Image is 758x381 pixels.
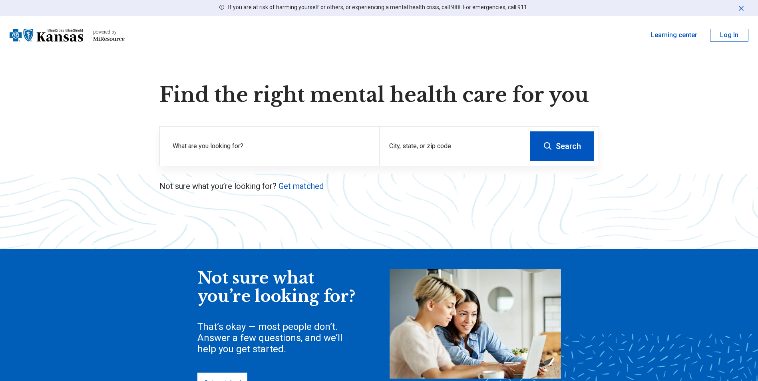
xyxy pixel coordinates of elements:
[10,26,83,45] img: Blue Cross Blue Shield Kansas
[737,3,745,13] button: Dismiss
[93,28,125,36] div: powered by
[228,3,528,12] p: If you are at risk of harming yourself or others, or experiencing a mental health crisis, call 98...
[173,141,370,151] label: What are you looking for?
[159,181,599,192] p: Not sure what you’re looking for?
[651,30,697,40] a: Learning center
[10,26,125,45] a: Blue Cross Blue Shield Kansaspowered by
[197,321,357,355] div: That’s okay — most people don’t. Answer a few questions, and we’ll help you get started.
[197,269,357,306] div: Not sure what you’re looking for?
[710,29,748,42] button: Log In
[159,83,599,107] h1: Find the right mental health care for you
[530,131,594,161] button: Search
[279,181,324,191] a: Get matched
